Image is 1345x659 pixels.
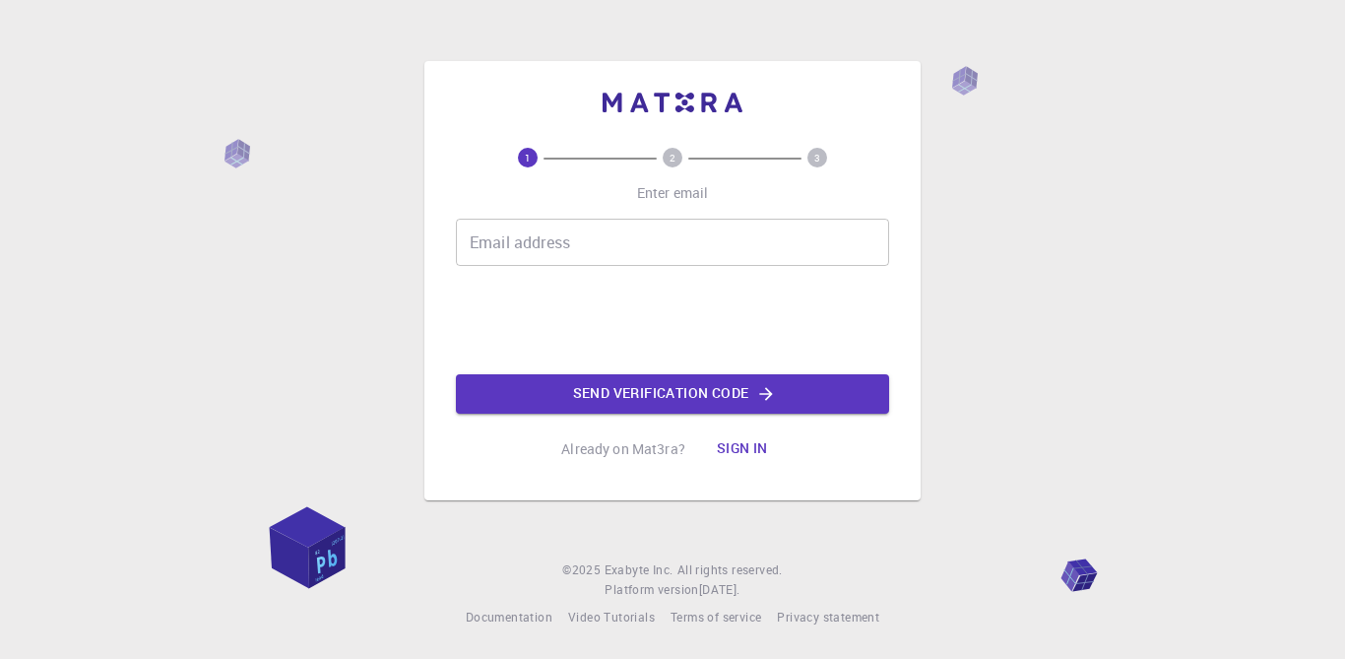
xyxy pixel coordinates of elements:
[562,560,604,580] span: © 2025
[677,560,783,580] span: All rights reserved.
[777,608,879,627] a: Privacy statement
[670,151,675,165] text: 2
[701,429,784,469] button: Sign in
[561,439,685,459] p: Already on Mat3ra?
[525,151,531,165] text: 1
[637,183,709,203] p: Enter email
[671,609,761,625] span: Terms of service
[671,608,761,627] a: Terms of service
[605,580,698,600] span: Platform version
[777,609,879,625] span: Privacy statement
[605,560,673,580] a: Exabyte Inc.
[699,581,740,597] span: [DATE] .
[456,374,889,414] button: Send verification code
[466,608,552,627] a: Documentation
[568,609,655,625] span: Video Tutorials
[466,609,552,625] span: Documentation
[523,282,822,359] iframe: reCAPTCHA
[699,580,740,600] a: [DATE].
[568,608,655,627] a: Video Tutorials
[814,151,820,165] text: 3
[605,561,673,577] span: Exabyte Inc.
